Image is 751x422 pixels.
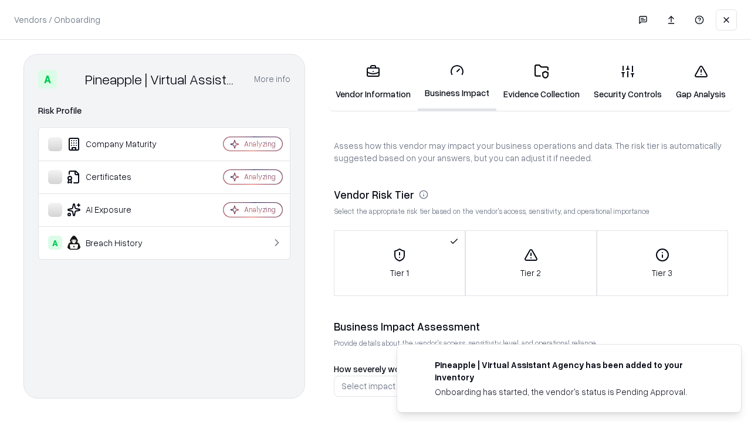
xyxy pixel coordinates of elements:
[669,55,733,110] a: Gap Analysis
[496,55,587,110] a: Evidence Collection
[329,55,418,110] a: Vendor Information
[341,380,434,392] div: Select impact severity...
[334,188,728,202] div: Vendor Risk Tier
[334,206,728,216] p: Select the appropriate risk tier based on the vendor's access, sensitivity, and operational impor...
[244,205,276,215] div: Analyzing
[48,137,188,151] div: Company Maturity
[14,13,100,26] p: Vendors / Onboarding
[48,236,188,250] div: Breach History
[38,70,57,89] div: A
[652,267,672,279] p: Tier 3
[435,359,713,383] div: Pineapple | Virtual Assistant Agency has been added to your inventory
[48,170,188,184] div: Certificates
[254,69,290,90] button: More info
[411,359,425,373] img: trypineapple.com
[520,267,541,279] p: Tier 2
[48,236,62,250] div: A
[334,376,728,397] button: Select impact severity...
[38,104,290,118] div: Risk Profile
[334,319,728,333] div: Business Impact Assessment
[418,54,496,111] a: Business Impact
[334,363,655,374] label: How severely would your business be impacted if this vendor became unavailable?
[587,55,669,110] a: Security Controls
[62,70,80,89] img: Pineapple | Virtual Assistant Agency
[390,267,409,279] p: Tier 1
[48,203,188,217] div: AI Exposure
[85,70,240,89] div: Pineapple | Virtual Assistant Agency
[244,172,276,182] div: Analyzing
[334,139,728,164] p: Assess how this vendor may impact your business operations and data. The risk tier is automatical...
[334,338,728,348] p: Provide details about the vendor's access, sensitivity level, and operational reliance
[244,139,276,149] div: Analyzing
[435,386,713,398] div: Onboarding has started, the vendor's status is Pending Approval.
